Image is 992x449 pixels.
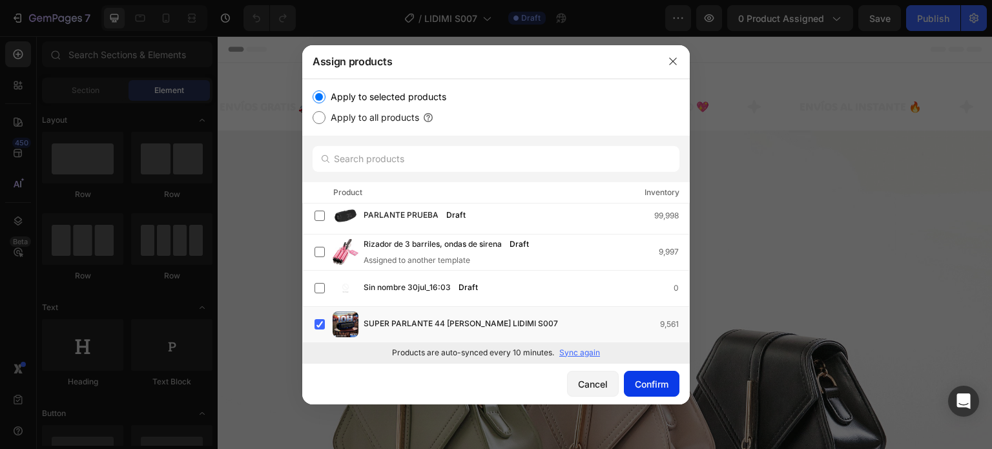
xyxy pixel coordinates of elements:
div: /> [302,79,690,363]
label: Apply to all products [325,110,419,125]
div: 0 [674,282,689,295]
p: ENVÍOS GRATIS 🚚 [2,61,94,80]
p: Sync again [559,347,600,359]
button: Confirm [624,371,679,397]
div: Assign products [302,45,656,78]
img: product-img [333,275,358,301]
span: Rizador de 3 barriles, ondas de sirena [364,238,502,252]
p: Products are auto-synced every 10 minutes. [392,347,554,359]
div: Open Intercom Messenger [948,386,979,417]
div: Draft [504,238,534,251]
p: ENVÍOS AL INSTANTE 🔥 [582,61,704,80]
span: SUPER PARLANTE 44 [PERSON_NAME] LIDIMI S007 [364,317,558,331]
img: product-img [333,311,358,337]
button: Cancel [567,371,619,397]
p: 100% SEGURO 💖 [406,61,491,80]
div: Confirm [635,377,668,391]
div: 9,561 [660,318,689,331]
input: Search products [313,146,679,172]
div: Assigned to another template [364,255,555,266]
div: Draft [453,281,483,294]
label: Apply to selected products [325,89,446,105]
img: product-img [333,203,358,229]
div: 99,998 [654,209,689,222]
img: product-img [333,239,358,265]
span: Sin nombre 30jul_16:03 [364,281,451,295]
div: Inventory [645,186,679,199]
div: Product [333,186,362,199]
div: 9,997 [659,245,689,258]
p: 10 00 CLIENTES FELICES 😎 [184,61,316,80]
span: PARLANTE PRUEBA [364,209,439,223]
div: Cancel [578,377,608,391]
div: Draft [441,209,471,222]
